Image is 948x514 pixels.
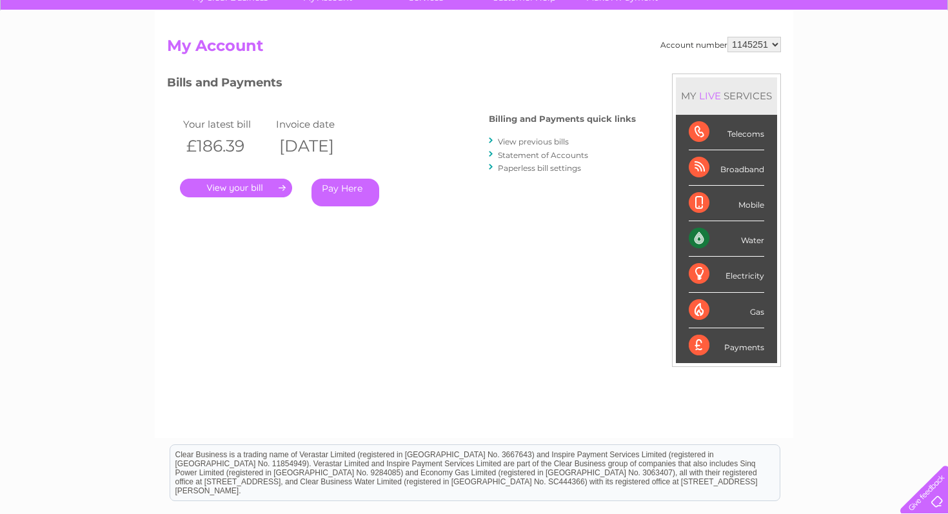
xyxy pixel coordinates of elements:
div: Payments [689,328,764,363]
div: Broadband [689,150,764,186]
a: Contact [862,55,894,64]
a: Paperless bill settings [498,163,581,173]
a: . [180,179,292,197]
div: MY SERVICES [676,77,777,114]
a: 0333 014 3131 [705,6,794,23]
a: Energy [753,55,782,64]
h4: Billing and Payments quick links [489,114,636,124]
h2: My Account [167,37,781,61]
th: £186.39 [180,133,273,159]
td: Your latest bill [180,115,273,133]
div: Electricity [689,257,764,292]
div: Mobile [689,186,764,221]
h3: Bills and Payments [167,74,636,96]
a: Statement of Accounts [498,150,588,160]
a: Log out [905,55,936,64]
a: Pay Here [311,179,379,206]
a: Water [721,55,746,64]
th: [DATE] [273,133,366,159]
a: View previous bills [498,137,569,146]
div: LIVE [696,90,724,102]
a: Telecoms [789,55,828,64]
div: Clear Business is a trading name of Verastar Limited (registered in [GEOGRAPHIC_DATA] No. 3667643... [170,7,780,63]
div: Telecoms [689,115,764,150]
a: Blog [836,55,854,64]
td: Invoice date [273,115,366,133]
div: Water [689,221,764,257]
div: Account number [660,37,781,52]
div: Gas [689,293,764,328]
img: logo.png [33,34,99,73]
